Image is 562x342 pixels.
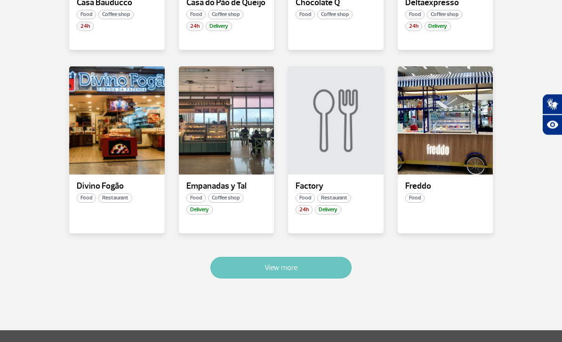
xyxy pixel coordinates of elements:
span: Restaurant [98,194,132,203]
span: 24h [186,22,203,32]
span: Restaurant [317,194,351,203]
span: Delivery [206,22,232,32]
button: View more [210,257,352,279]
span: Food [405,194,425,203]
span: 24h [296,206,313,215]
p: Divino Fogão [77,182,157,191]
span: Food [296,194,315,203]
div: Plugin de acessibilidade da Hand Talk. [542,94,562,135]
p: Empanadas y Tal [186,182,267,191]
span: Coffee shop [427,10,462,20]
span: Coffee shop [98,10,134,20]
span: Food [296,10,315,20]
span: Coffee shop [208,10,243,20]
span: Food [77,10,96,20]
button: Abrir recursos assistivos. [542,115,562,135]
span: 24h [405,22,422,32]
span: Food [405,10,425,20]
span: Food [186,10,206,20]
button: Abrir tradutor de língua de sinais. [542,94,562,115]
p: Freddo [405,182,486,191]
span: Delivery [425,22,451,32]
span: Coffee shop [317,10,353,20]
span: Delivery [186,206,213,215]
span: Food [186,194,206,203]
p: Factory [296,182,376,191]
span: Food [77,194,96,203]
span: 24h [77,22,94,32]
span: Delivery [315,206,341,215]
span: Coffee shop [208,194,243,203]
